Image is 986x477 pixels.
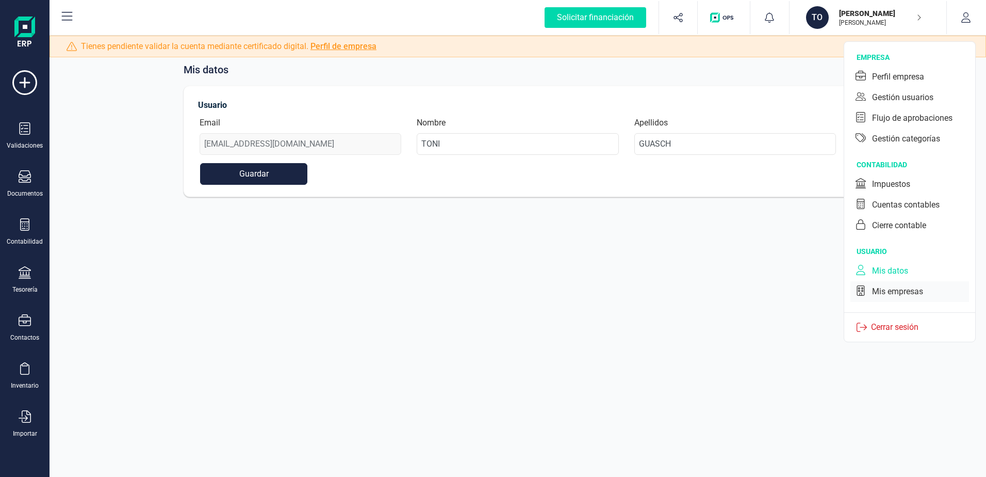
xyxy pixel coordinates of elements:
div: Impuestos [872,178,910,190]
button: TO[PERSON_NAME][PERSON_NAME] [802,1,934,34]
button: Solicitar financiación [532,1,659,34]
div: empresa [857,52,975,62]
div: Cierre contable [872,219,926,232]
div: Flujo de aprobaciones [872,112,952,124]
div: Tesorería [12,285,38,294]
div: Mis empresas [872,285,923,298]
label: Nombre [417,117,446,129]
div: Inventario [11,381,39,390]
div: Documentos [7,189,43,198]
b: Usuario [198,100,227,110]
div: Perfil empresa [872,71,924,83]
input: Introduce tu apellido [634,133,836,155]
span: Tienes pendiente validar la cuenta mediante certificado digital. [81,40,376,53]
p: [PERSON_NAME] [839,8,922,19]
div: Validaciones [7,141,43,150]
div: TO [806,6,829,29]
div: usuario [857,246,975,257]
button: Logo de OPS [704,1,744,34]
div: Contactos [10,333,39,342]
div: Gestión usuarios [872,91,933,104]
label: Email [200,117,220,129]
div: Solicitar financiación [545,7,646,28]
div: Importar [13,430,37,438]
div: Cuentas contables [872,199,940,211]
img: Logo Finanedi [14,17,35,50]
input: Introduce tu nombre [417,133,618,155]
p: [PERSON_NAME] [839,19,922,27]
div: Mis datos [872,265,908,277]
div: Contabilidad [7,237,43,246]
span: Mis datos [184,62,228,77]
div: Gestión categorías [872,133,940,145]
p: Cerrar sesión [867,321,923,333]
label: Apellidos [634,117,668,129]
a: Perfil de empresa [310,41,376,51]
button: Guardar [200,163,307,185]
img: Logo de OPS [710,12,737,23]
div: contabilidad [857,160,975,170]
